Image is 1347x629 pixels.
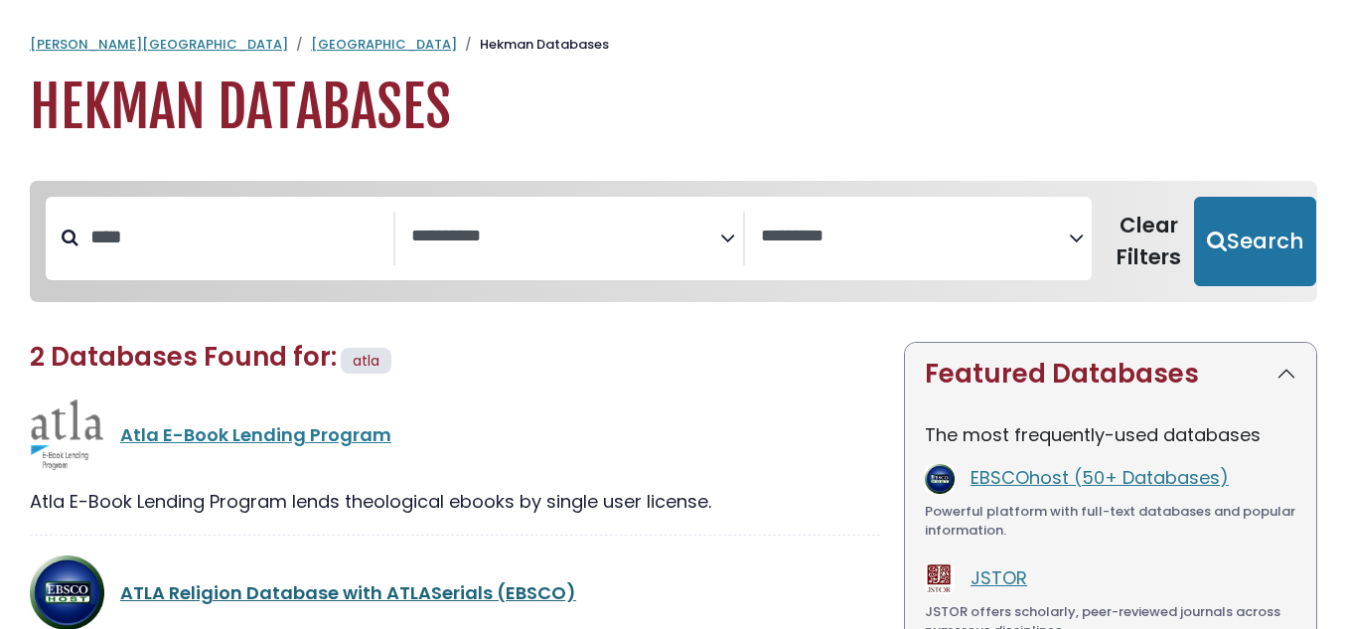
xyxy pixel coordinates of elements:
[30,35,1317,55] nav: breadcrumb
[925,421,1296,448] p: The most frequently-used databases
[353,351,379,371] span: atla
[411,227,720,247] textarea: Search
[30,488,880,515] div: Atla E-Book Lending Program lends theological ebooks by single user license.
[1194,197,1316,286] button: Submit for Search Results
[457,35,609,55] li: Hekman Databases
[30,75,1317,141] h1: Hekman Databases
[1104,197,1194,286] button: Clear Filters
[971,565,1027,590] a: JSTOR
[905,343,1316,405] button: Featured Databases
[761,227,1070,247] textarea: Search
[971,465,1229,490] a: EBSCOhost (50+ Databases)
[925,502,1296,541] div: Powerful platform with full-text databases and popular information.
[311,35,457,54] a: [GEOGRAPHIC_DATA]
[30,181,1317,302] nav: Search filters
[30,339,337,375] span: 2 Databases Found for:
[78,221,393,253] input: Search database by title or keyword
[120,422,391,447] a: Atla E-Book Lending Program
[30,35,288,54] a: [PERSON_NAME][GEOGRAPHIC_DATA]
[120,580,576,605] a: ATLA Religion Database with ATLASerials (EBSCO)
